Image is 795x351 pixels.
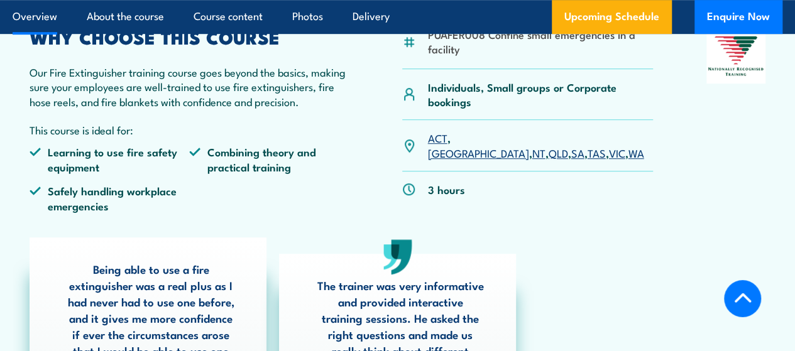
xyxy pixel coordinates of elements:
li: Combining theory and practical training [189,144,349,174]
a: SA [571,145,584,160]
a: TAS [588,145,606,160]
a: WA [628,145,644,160]
a: QLD [549,145,568,160]
p: Our Fire Extinguisher training course goes beyond the basics, making sure your employees are well... [30,65,349,109]
img: Nationally Recognised Training logo. [706,28,765,84]
li: Learning to use fire safety equipment [30,144,189,174]
p: , , , , , , , [428,131,654,160]
p: Individuals, Small groups or Corporate bookings [428,80,654,109]
h2: WHY CHOOSE THIS COURSE [30,28,349,45]
a: NT [532,145,546,160]
a: VIC [609,145,625,160]
p: This course is ideal for: [30,122,349,137]
li: Safely handling workplace emergencies [30,183,189,213]
p: 3 hours [428,182,465,197]
a: [GEOGRAPHIC_DATA] [428,145,529,160]
li: PUAFER008 Confine small emergencies in a facility [428,27,654,57]
a: ACT [428,130,447,145]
